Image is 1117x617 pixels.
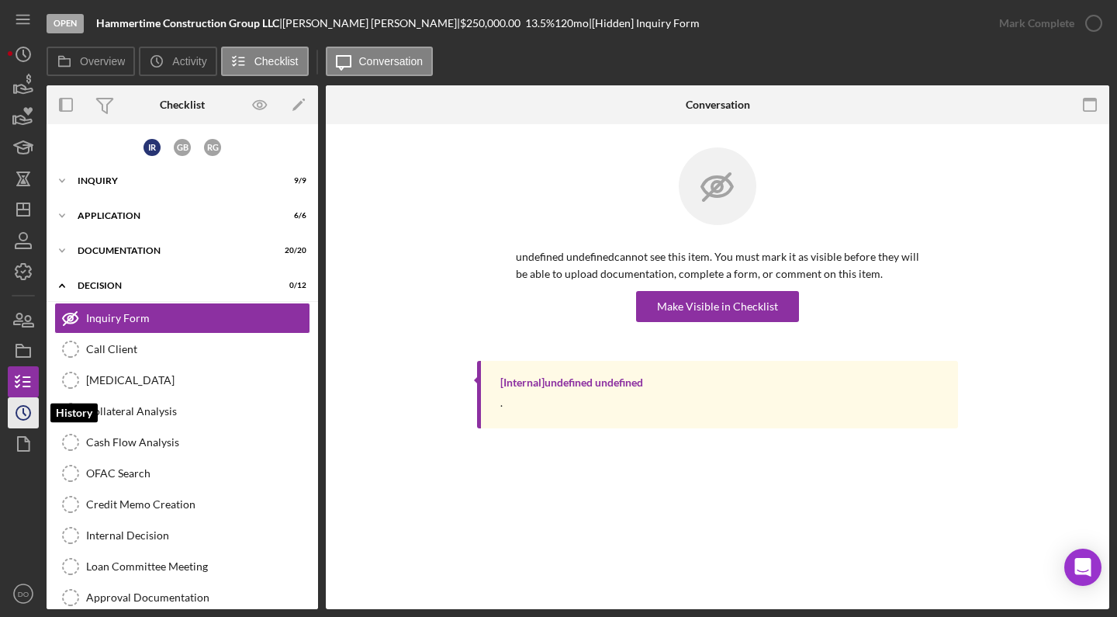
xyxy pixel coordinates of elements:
button: Overview [47,47,135,76]
div: R G [204,139,221,156]
button: Mark Complete [984,8,1109,39]
div: Internal Decision [86,529,310,542]
div: Collateral Analysis [86,405,310,418]
button: Conversation [326,47,434,76]
div: Decision [78,281,268,290]
div: Mark Complete [999,8,1074,39]
div: 9 / 9 [278,176,306,185]
a: OFAC Search [54,458,310,489]
div: [MEDICAL_DATA] [86,374,310,386]
div: 120 mo [555,17,589,29]
div: Checklist [160,99,205,111]
button: Activity [139,47,216,76]
div: Make Visible in Checklist [657,291,778,322]
div: Approval Documentation [86,591,310,604]
div: Open [47,14,84,33]
button: DO [8,578,39,609]
a: Credit Memo Creation [54,489,310,520]
div: Application [78,211,268,220]
a: [MEDICAL_DATA] [54,365,310,396]
div: Inquiry [78,176,268,185]
div: $250,000.00 [460,17,525,29]
a: Cash Flow Analysis [54,427,310,458]
label: Overview [80,55,125,68]
b: Hammertime Construction Group LLC [96,16,279,29]
a: Internal Decision [54,520,310,551]
div: [PERSON_NAME] [PERSON_NAME] | [282,17,460,29]
div: | [Hidden] Inquiry Form [589,17,700,29]
div: 20 / 20 [278,246,306,255]
div: Cash Flow Analysis [86,436,310,449]
a: Inquiry Form [54,303,310,334]
div: Inquiry Form [86,312,310,324]
text: DO [18,590,29,598]
p: undefined undefined cannot see this item. You must mark it as visible before they will be able to... [516,248,919,283]
div: Credit Memo Creation [86,498,310,511]
a: Collateral Analysis [54,396,310,427]
div: Call Client [86,343,310,355]
a: Loan Committee Meeting [54,551,310,582]
div: G B [174,139,191,156]
div: [Internal] undefined undefined [500,376,643,389]
div: Conversation [686,99,750,111]
div: 13.5 % [525,17,555,29]
div: Documentation [78,246,268,255]
div: | [96,17,282,29]
button: Checklist [221,47,309,76]
div: OFAC Search [86,467,310,480]
a: Call Client [54,334,310,365]
label: Checklist [254,55,299,68]
div: Loan Committee Meeting [86,560,310,573]
div: Open Intercom Messenger [1064,549,1101,586]
a: Approval Documentation [54,582,310,613]
label: Conversation [359,55,424,68]
div: 6 / 6 [278,211,306,220]
div: . [500,397,503,409]
label: Activity [172,55,206,68]
button: Make Visible in Checklist [636,291,799,322]
div: 0 / 12 [278,281,306,290]
div: I R [144,139,161,156]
